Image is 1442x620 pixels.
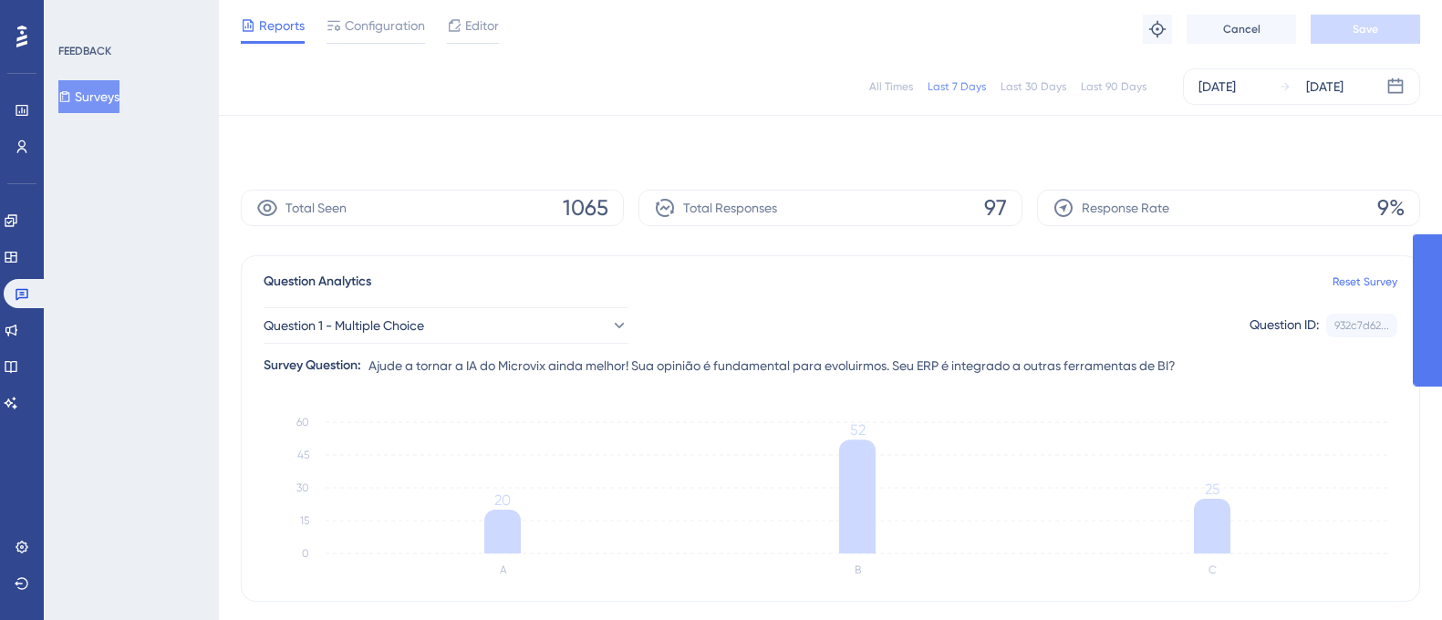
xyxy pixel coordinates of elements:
[285,197,347,219] span: Total Seen
[1311,15,1420,44] button: Save
[264,315,424,336] span: Question 1 - Multiple Choice
[1205,480,1220,498] tspan: 25
[465,15,499,36] span: Editor
[1187,15,1296,44] button: Cancel
[683,197,777,219] span: Total Responses
[1334,318,1389,333] div: 932c7d62...
[1377,193,1405,222] span: 9%
[345,15,425,36] span: Configuration
[928,79,986,94] div: Last 7 Days
[1365,548,1420,603] iframe: UserGuiding AI Assistant Launcher
[264,271,371,293] span: Question Analytics
[302,547,309,560] tspan: 0
[264,355,361,377] div: Survey Question:
[1333,274,1397,289] a: Reset Survey
[296,416,309,429] tspan: 60
[1001,79,1066,94] div: Last 30 Days
[300,514,309,527] tspan: 15
[264,307,628,344] button: Question 1 - Multiple Choice
[297,449,309,461] tspan: 45
[500,563,507,576] text: A
[58,44,111,58] div: FEEDBACK
[563,193,608,222] span: 1065
[368,355,1176,377] span: Ajude a tornar a IA do Microvix ainda melhor! Sua opinião é fundamental para evoluirmos. Seu ERP ...
[1306,76,1343,98] div: [DATE]
[1353,22,1378,36] span: Save
[869,79,913,94] div: All Times
[1209,563,1217,576] text: C
[855,563,861,576] text: B
[296,481,309,494] tspan: 30
[1223,22,1260,36] span: Cancel
[1250,314,1319,337] div: Question ID:
[58,80,119,113] button: Surveys
[259,15,305,36] span: Reports
[1081,79,1146,94] div: Last 90 Days
[1198,76,1236,98] div: [DATE]
[984,193,1007,222] span: 97
[1082,197,1169,219] span: Response Rate
[850,421,866,439] tspan: 52
[494,491,511,509] tspan: 20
